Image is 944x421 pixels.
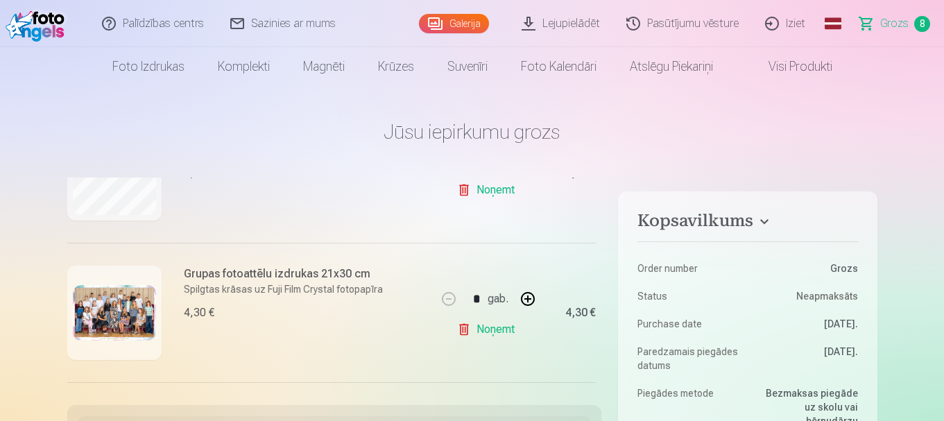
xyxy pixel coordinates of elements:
a: Foto izdrukas [96,47,201,86]
div: gab. [488,282,508,316]
div: 4,30 € [184,304,214,321]
dd: [DATE]. [755,317,858,331]
span: Neapmaksāts [796,289,858,303]
dt: Order number [637,261,741,275]
button: Kopsavilkums [637,211,857,236]
a: Foto kalendāri [504,47,613,86]
dd: Grozs [755,261,858,275]
a: Visi produkti [730,47,849,86]
a: Atslēgu piekariņi [613,47,730,86]
a: Noņemt [457,176,520,204]
span: 8 [914,16,930,32]
div: 4,30 € [565,309,596,317]
a: Magnēti [286,47,361,86]
a: Galerija [419,14,489,33]
h1: Jūsu iepirkumu grozs [67,119,877,144]
p: Spilgtas krāsas uz Fuji Film Crystal fotopapīra [184,282,383,296]
a: Noņemt [457,316,520,343]
img: /fa1 [6,6,70,42]
a: Krūzes [361,47,431,86]
dd: [DATE]. [755,345,858,372]
a: Suvenīri [431,47,504,86]
dt: Purchase date [637,317,741,331]
h6: Grupas fotoattēlu izdrukas 21x30 cm [184,266,383,282]
dt: Status [637,289,741,303]
div: 3,60 € [565,169,596,178]
span: Grozs [880,15,909,32]
a: Komplekti [201,47,286,86]
dt: Paredzamais piegādes datums [637,345,741,372]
